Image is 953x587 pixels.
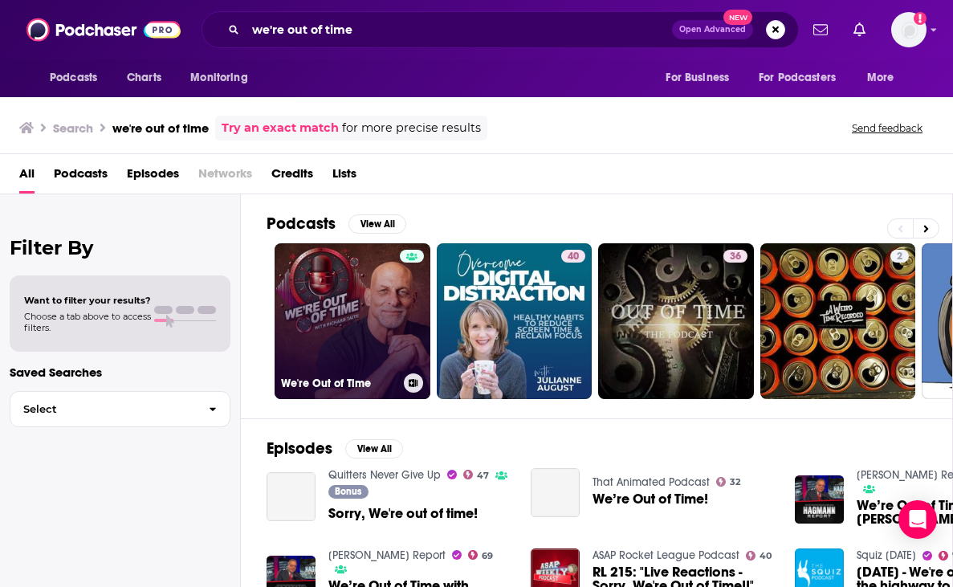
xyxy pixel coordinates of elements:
[857,548,916,562] a: Squiz Today
[867,67,894,89] span: More
[760,243,916,399] a: 2
[598,243,754,399] a: 36
[19,161,35,194] a: All
[10,404,196,414] span: Select
[267,214,406,234] a: PodcastsView All
[39,63,118,93] button: open menu
[891,12,927,47] span: Logged in as harrycunnane
[898,500,937,539] div: Open Intercom Messenger
[53,120,93,136] h3: Search
[897,249,902,265] span: 2
[561,250,585,263] a: 40
[275,243,430,399] a: We're Out of Time
[654,63,749,93] button: open menu
[345,439,403,459] button: View All
[568,249,579,265] span: 40
[666,67,729,89] span: For Business
[179,63,268,93] button: open menu
[50,67,97,89] span: Podcasts
[328,548,446,562] a: Hagmann Report
[593,475,710,489] a: That Animated Podcast
[891,12,927,47] button: Show profile menu
[267,438,332,459] h2: Episodes
[716,477,741,487] a: 32
[202,11,799,48] div: Search podcasts, credits, & more...
[672,20,753,39] button: Open AdvancedNew
[348,214,406,234] button: View All
[748,63,859,93] button: open menu
[190,67,247,89] span: Monitoring
[531,468,580,517] a: We’re Out of Time!
[468,550,494,560] a: 69
[856,63,914,93] button: open menu
[463,470,490,479] a: 47
[24,295,151,306] span: Want to filter your results?
[890,250,909,263] a: 2
[127,67,161,89] span: Charts
[116,63,171,93] a: Charts
[593,492,708,506] a: We’re Out of Time!
[54,161,108,194] a: Podcasts
[10,365,230,380] p: Saved Searches
[723,250,747,263] a: 36
[267,214,336,234] h2: Podcasts
[730,479,740,486] span: 32
[222,119,339,137] a: Try an exact match
[914,12,927,25] svg: Add a profile image
[335,487,361,496] span: Bonus
[847,121,927,135] button: Send feedback
[437,243,593,399] a: 40
[342,119,481,137] span: for more precise results
[723,10,752,25] span: New
[328,468,441,482] a: Quitters Never Give Up
[593,548,739,562] a: ASAP Rocket League Podcast
[746,551,772,561] a: 40
[730,249,741,265] span: 36
[281,377,397,390] h3: We're Out of Time
[267,438,403,459] a: EpisodesView All
[760,552,772,560] span: 40
[271,161,313,194] a: Credits
[24,311,151,333] span: Choose a tab above to access filters.
[847,16,872,43] a: Show notifications dropdown
[26,14,181,45] img: Podchaser - Follow, Share and Rate Podcasts
[198,161,252,194] span: Networks
[795,475,844,524] img: We’re Out of Time with Steve Quayle on The Hagmann & Hagmann Report
[482,552,493,560] span: 69
[112,120,209,136] h3: we're out of time
[267,472,316,521] a: Sorry, We're out of time!
[246,17,672,43] input: Search podcasts, credits, & more...
[332,161,356,194] a: Lists
[891,12,927,47] img: User Profile
[127,161,179,194] a: Episodes
[759,67,836,89] span: For Podcasters
[10,236,230,259] h2: Filter By
[328,507,478,520] a: Sorry, We're out of time!
[10,391,230,427] button: Select
[679,26,746,34] span: Open Advanced
[477,472,489,479] span: 47
[807,16,834,43] a: Show notifications dropdown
